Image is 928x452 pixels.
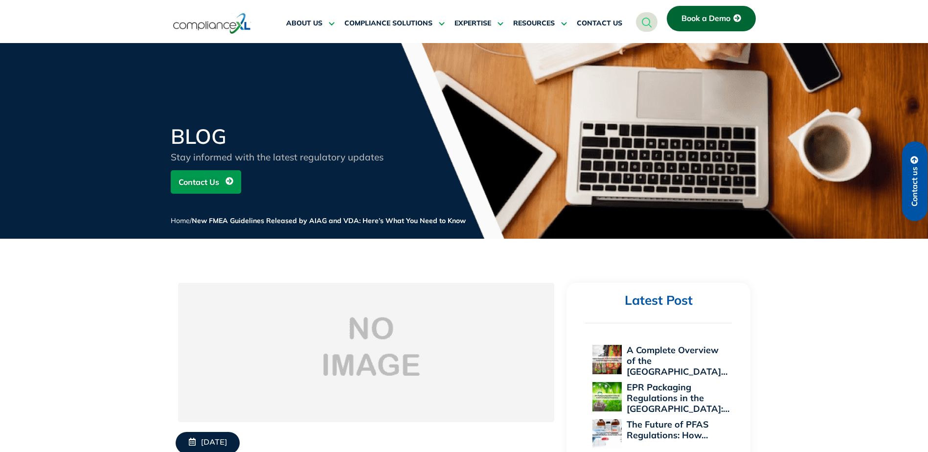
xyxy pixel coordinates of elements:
[286,12,335,35] a: ABOUT US
[171,216,190,225] a: Home
[513,12,567,35] a: RESOURCES
[585,293,732,309] h2: Latest Post
[201,438,227,448] span: [DATE]
[592,345,622,374] img: A Complete Overview of the EU Personal Protective Equipment Regulation 2016/425
[902,141,928,221] a: Contact us
[178,283,554,422] img: no-img
[627,382,729,414] a: EPR Packaging Regulations in the [GEOGRAPHIC_DATA]:…
[592,419,622,449] img: The Future of PFAS Regulations: How 2025 Will Reshape Global Supply Chains
[454,19,491,28] span: EXPERTISE
[681,14,730,23] span: Book a Demo
[286,19,322,28] span: ABOUT US
[910,167,919,206] span: Contact us
[592,382,622,411] img: EPR Packaging Regulations in the US: A 2025 Compliance Perspective
[636,12,657,32] a: navsearch-button
[577,12,622,35] a: CONTACT US
[667,6,756,31] a: Book a Demo
[173,12,251,35] img: logo-one.svg
[454,12,503,35] a: EXPERTISE
[627,419,709,441] a: The Future of PFAS Regulations: How…
[344,19,432,28] span: COMPLIANCE SOLUTIONS
[171,216,466,225] span: /
[171,126,406,147] h2: BLOG
[627,344,727,377] a: A Complete Overview of the [GEOGRAPHIC_DATA]…
[192,216,466,225] span: New FMEA Guidelines Released by AIAG and VDA: Here’s What You Need to Know
[577,19,622,28] span: CONTACT US
[344,12,445,35] a: COMPLIANCE SOLUTIONS
[171,170,241,194] a: Contact Us
[179,173,219,191] span: Contact Us
[171,151,384,163] span: Stay informed with the latest regulatory updates
[513,19,555,28] span: RESOURCES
